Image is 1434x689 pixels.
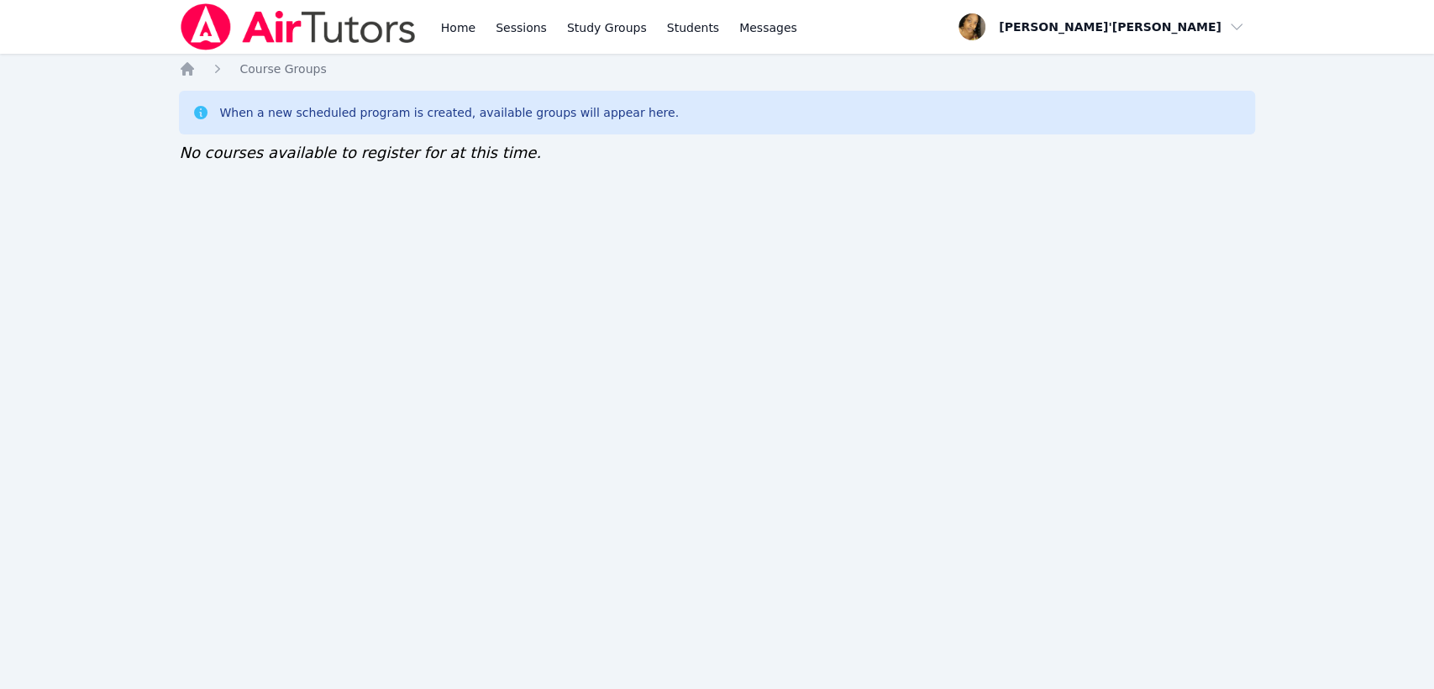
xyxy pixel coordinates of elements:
[239,62,326,76] span: Course Groups
[239,60,326,77] a: Course Groups
[739,19,797,36] span: Messages
[179,60,1254,77] nav: Breadcrumb
[219,104,679,121] div: When a new scheduled program is created, available groups will appear here.
[179,3,417,50] img: Air Tutors
[179,144,541,161] span: No courses available to register for at this time.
